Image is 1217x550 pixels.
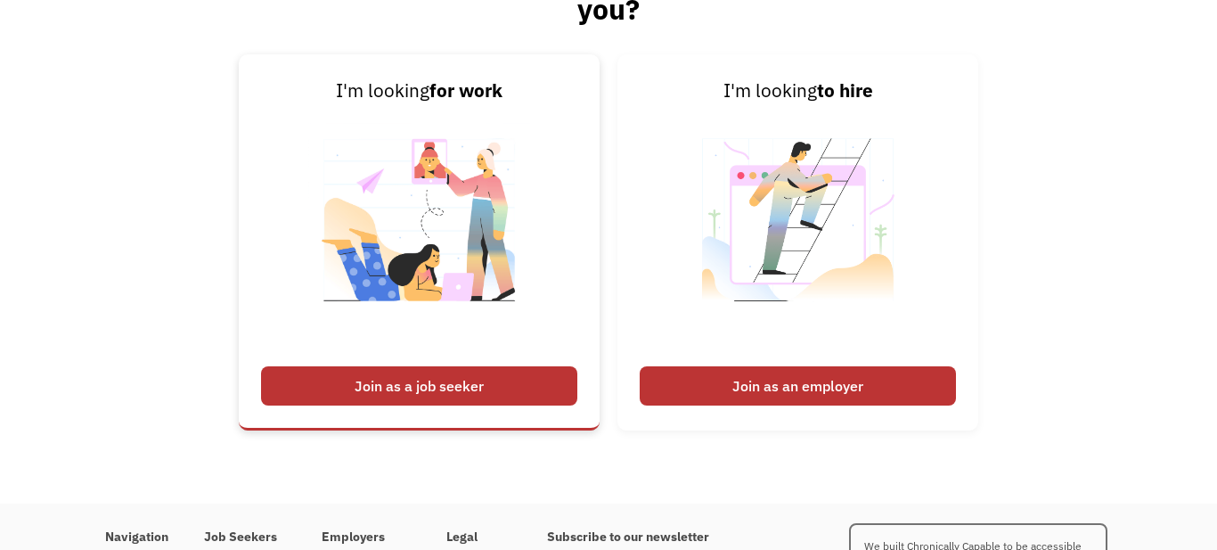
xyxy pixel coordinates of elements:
div: Join as an employer [640,366,956,406]
div: Join as a job seeker [261,366,577,406]
a: I'm lookingfor workJoin as a job seeker [239,54,600,431]
strong: for work [429,78,502,103]
h4: Legal [446,529,511,546]
h4: Navigation [105,529,168,546]
h4: Job Seekers [204,529,286,546]
div: I'm looking [640,77,956,105]
h4: Subscribe to our newsletter [547,529,750,546]
a: I'm lookingto hireJoin as an employer [617,54,978,431]
strong: to hire [817,78,873,103]
h4: Employers [322,529,411,546]
div: I'm looking [261,77,577,105]
img: Chronically Capable Personalized Job Matching [308,105,530,357]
